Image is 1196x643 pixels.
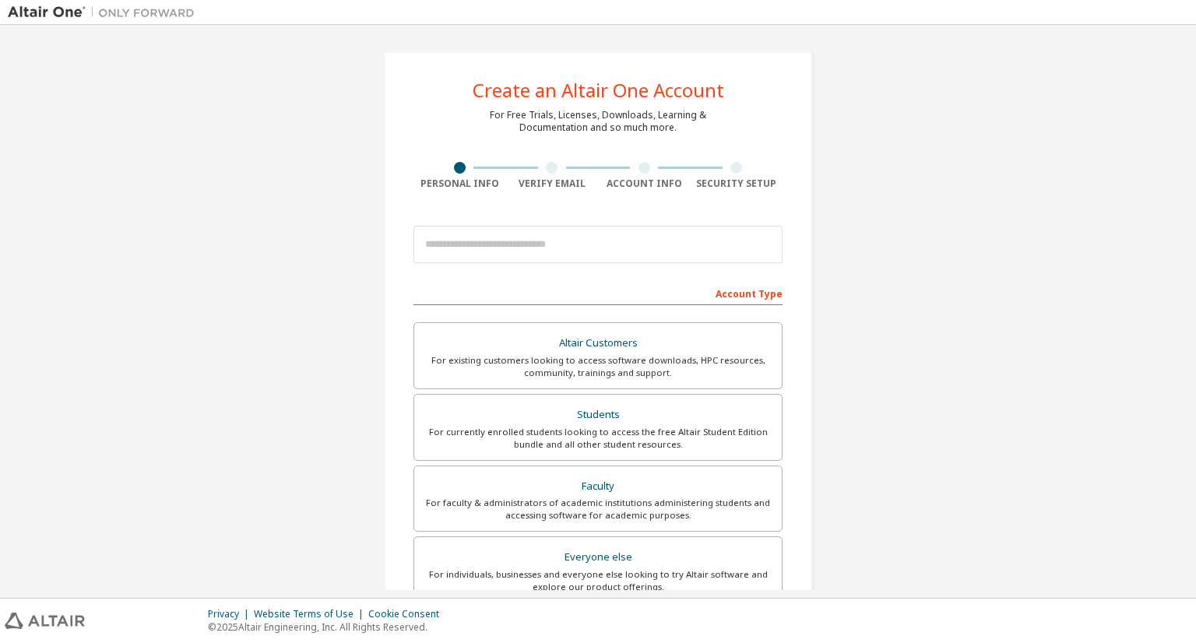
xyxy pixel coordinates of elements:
div: Faculty [424,476,772,497]
div: For individuals, businesses and everyone else looking to try Altair software and explore our prod... [424,568,772,593]
div: Account Type [413,280,783,305]
div: Altair Customers [424,332,772,354]
div: For currently enrolled students looking to access the free Altair Student Edition bundle and all ... [424,426,772,451]
img: Altair One [8,5,202,20]
div: Privacy [208,608,254,620]
div: For existing customers looking to access software downloads, HPC resources, community, trainings ... [424,354,772,379]
p: © 2025 Altair Engineering, Inc. All Rights Reserved. [208,620,448,634]
div: Security Setup [691,177,783,190]
div: Cookie Consent [368,608,448,620]
div: Create an Altair One Account [473,81,724,100]
div: Personal Info [413,177,506,190]
div: Website Terms of Use [254,608,368,620]
div: Verify Email [506,177,599,190]
div: For faculty & administrators of academic institutions administering students and accessing softwa... [424,497,772,522]
img: altair_logo.svg [5,613,85,629]
div: Account Info [598,177,691,190]
div: Students [424,404,772,426]
div: Everyone else [424,546,772,568]
div: For Free Trials, Licenses, Downloads, Learning & Documentation and so much more. [490,109,706,134]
